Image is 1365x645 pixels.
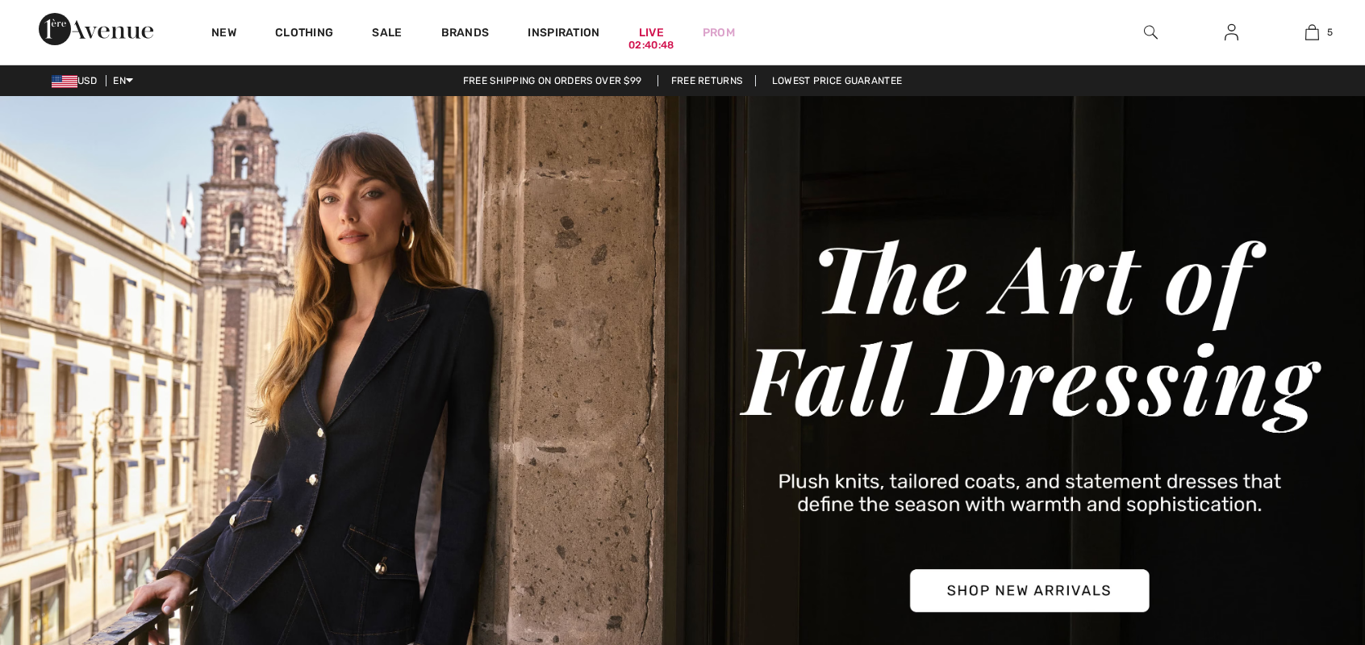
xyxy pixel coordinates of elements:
[441,26,490,43] a: Brands
[703,24,735,41] a: Prom
[211,26,236,43] a: New
[1305,23,1319,42] img: My Bag
[1212,23,1251,43] a: Sign In
[52,75,103,86] span: USD
[372,26,402,43] a: Sale
[657,75,757,86] a: Free Returns
[639,24,664,41] a: Live02:40:48
[628,38,674,53] div: 02:40:48
[528,26,599,43] span: Inspiration
[52,75,77,88] img: US Dollar
[1263,597,1349,637] iframe: Opens a widget where you can chat to one of our agents
[1327,25,1333,40] span: 5
[759,75,916,86] a: Lowest Price Guarantee
[1144,23,1158,42] img: search the website
[450,75,655,86] a: Free shipping on orders over $99
[1272,23,1351,42] a: 5
[39,13,153,45] img: 1ère Avenue
[113,75,133,86] span: EN
[1225,23,1238,42] img: My Info
[275,26,333,43] a: Clothing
